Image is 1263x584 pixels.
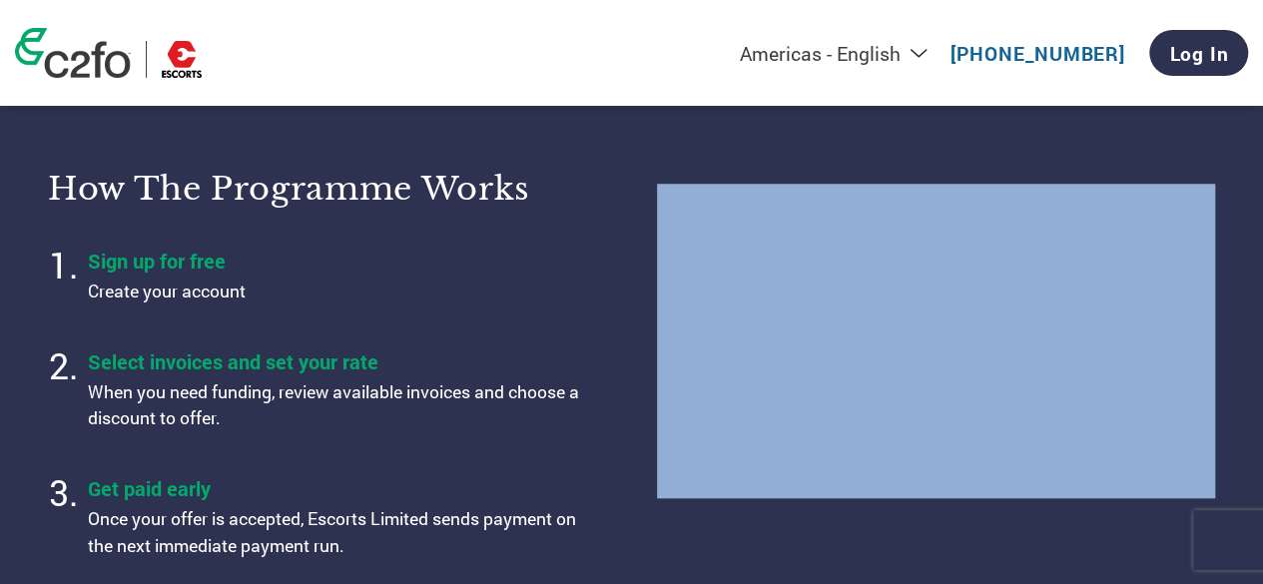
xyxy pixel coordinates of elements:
[48,169,607,209] h3: How the programme works
[950,41,1125,66] a: [PHONE_NUMBER]
[88,348,587,374] h4: Select invoices and set your rate
[88,475,587,501] h4: Get paid early
[1149,30,1248,76] a: Log In
[15,28,131,78] img: c2fo logo
[88,248,587,274] h4: Sign up for free
[88,506,587,559] p: Once your offer is accepted, Escorts Limited sends payment on the next immediate payment run.
[162,41,202,78] img: Escorts Limited
[88,379,587,432] p: When you need funding, review available invoices and choose a discount to offer.
[88,279,587,304] p: Create your account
